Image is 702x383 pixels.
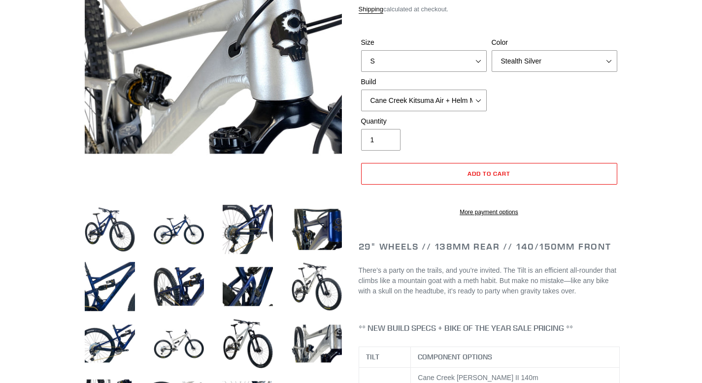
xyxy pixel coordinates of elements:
[152,317,206,371] img: Load image into Gallery viewer, TILT - Complete Bike
[361,208,617,217] a: More payment options
[152,259,206,314] img: Load image into Gallery viewer, TILT - Complete Bike
[359,4,620,14] div: calculated at checkout.
[361,116,487,127] label: Quantity
[359,5,384,14] a: Shipping
[83,317,137,371] img: Load image into Gallery viewer, TILT - Complete Bike
[290,202,344,256] img: Load image into Gallery viewer, TILT - Complete Bike
[361,163,617,185] button: Add to cart
[290,259,344,314] img: Load image into Gallery viewer, TILT - Complete Bike
[468,170,510,177] span: Add to cart
[290,317,344,371] img: Load image into Gallery viewer, TILT - Complete Bike
[411,347,619,367] th: COMPONENT OPTIONS
[361,37,487,48] label: Size
[359,347,411,367] th: TILT
[152,202,206,256] img: Load image into Gallery viewer, TILT - Complete Bike
[83,202,137,256] img: Load image into Gallery viewer, TILT - Complete Bike
[359,241,620,252] h2: 29" Wheels // 138mm Rear // 140/150mm Front
[221,259,275,314] img: Load image into Gallery viewer, TILT - Complete Bike
[359,265,620,296] p: There’s a party on the trails, and you’re invited. The Tilt is an efficient all-rounder that clim...
[83,259,137,314] img: Load image into Gallery viewer, TILT - Complete Bike
[492,37,617,48] label: Color
[361,77,487,87] label: Build
[221,202,275,256] img: Load image into Gallery viewer, TILT - Complete Bike
[359,323,620,333] h4: ** NEW BUILD SPECS + BIKE OF THE YEAR SALE PRICING **
[221,317,275,371] img: Load image into Gallery viewer, TILT - Complete Bike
